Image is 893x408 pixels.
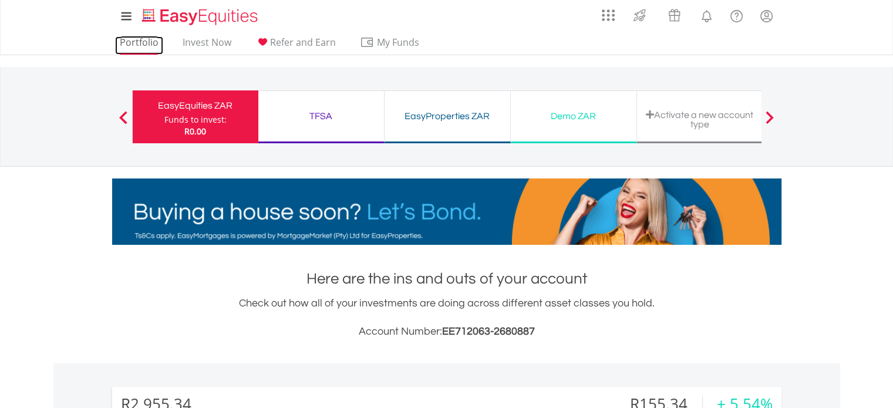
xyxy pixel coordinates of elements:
[115,36,163,55] a: Portfolio
[178,36,236,55] a: Invest Now
[692,3,722,26] a: Notifications
[644,110,756,129] div: Activate a new account type
[630,6,649,25] img: thrive-v2.svg
[112,323,781,340] h3: Account Number:
[602,9,615,22] img: grid-menu-icon.svg
[137,3,262,26] a: Home page
[164,114,227,126] div: Funds to invest:
[112,268,781,289] h1: Here are the ins and outs of your account
[112,178,781,245] img: EasyMortage Promotion Banner
[392,108,503,124] div: EasyProperties ZAR
[657,3,692,25] a: Vouchers
[518,108,629,124] div: Demo ZAR
[360,35,437,50] span: My Funds
[594,3,622,22] a: AppsGrid
[184,126,206,137] span: R0.00
[270,36,336,49] span: Refer and Earn
[442,326,535,337] span: EE712063-2680887
[140,7,262,26] img: EasyEquities_Logo.png
[140,97,251,114] div: EasyEquities ZAR
[265,108,377,124] div: TFSA
[722,3,752,26] a: FAQ's and Support
[752,3,781,29] a: My Profile
[251,36,341,55] a: Refer and Earn
[112,295,781,340] div: Check out how all of your investments are doing across different asset classes you hold.
[665,6,684,25] img: vouchers-v2.svg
